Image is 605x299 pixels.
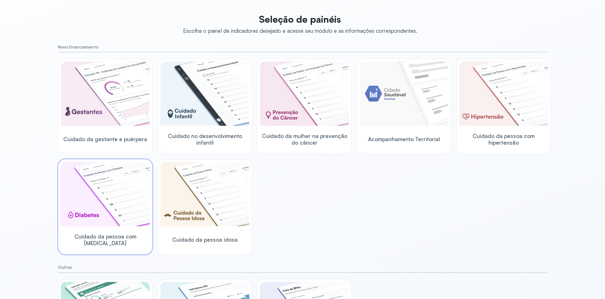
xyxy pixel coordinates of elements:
img: woman-cancer-prevention-care.png [260,61,349,126]
img: elderly.png [160,162,249,226]
p: Seleção de painéis [183,14,417,25]
img: diabetics.png [61,162,150,226]
img: pregnants.png [61,61,150,126]
span: Cuidado da pessoa com [MEDICAL_DATA] [61,233,150,247]
span: Cuidado da pessoa com hipertensão [459,133,548,146]
small: Novo financiamento [58,44,547,50]
span: Cuidado da gestante e puérpera [63,136,147,142]
span: Cuidado no desenvolvimento infantil [160,133,249,146]
small: Outros [58,265,547,270]
img: hypertension.png [459,61,548,126]
div: Escolha o painel de indicadores desejado e acesse seu módulo e as informações correspondentes. [183,27,417,34]
img: placeholder-module-ilustration.png [360,61,448,126]
span: Cuidado da mulher na prevenção do câncer [260,133,349,146]
span: Cuidado da pessoa idosa [172,236,238,243]
img: child-development.png [160,61,249,126]
span: Acompanhamento Territorial [368,136,440,142]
